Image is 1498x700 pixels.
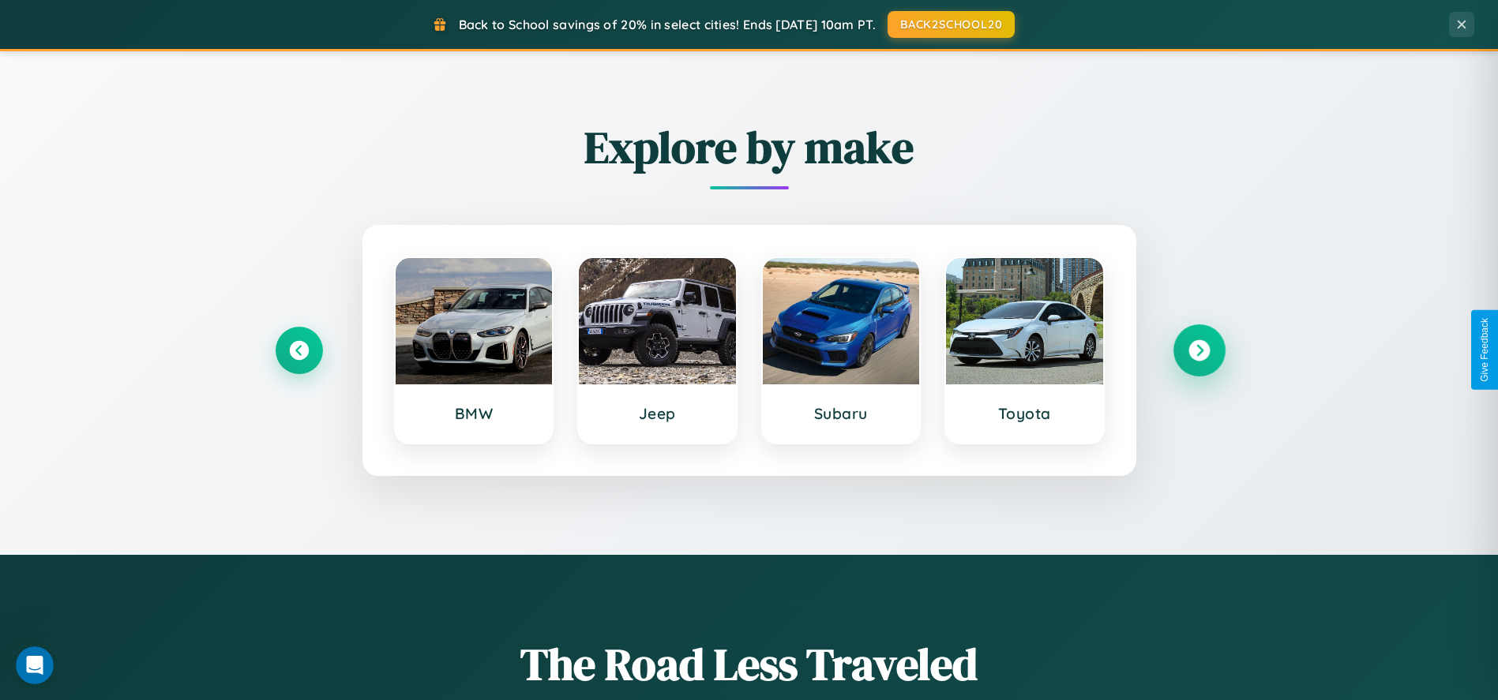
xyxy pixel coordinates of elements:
[595,404,720,423] h3: Jeep
[276,634,1223,694] h1: The Road Less Traveled
[276,117,1223,178] h2: Explore by make
[1479,318,1490,382] div: Give Feedback
[16,646,54,684] iframe: Intercom live chat
[411,404,537,423] h3: BMW
[962,404,1087,423] h3: Toyota
[459,17,876,32] span: Back to School savings of 20% in select cities! Ends [DATE] 10am PT.
[888,11,1015,38] button: BACK2SCHOOL20
[779,404,904,423] h3: Subaru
